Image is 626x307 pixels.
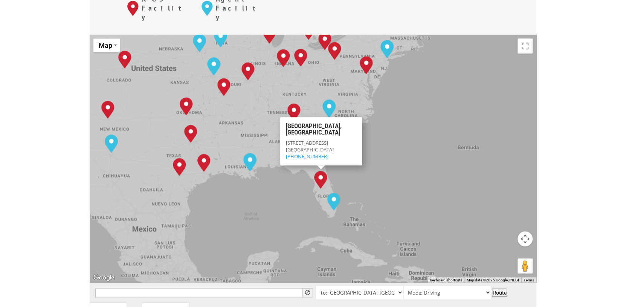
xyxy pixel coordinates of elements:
div: San Antonio, TX [173,158,186,176]
div: Lakeland, FL [314,171,327,189]
div: Elizabeth, NJ [380,40,394,58]
button:  [302,288,313,297]
button: Drag Pegman onto the map to open Street View [518,258,533,273]
div: Indianapolis, IN [277,49,290,67]
button: Route [492,289,507,297]
div: Des Moines, IA [214,29,227,47]
a: [PHONE_NUMBER] [286,153,328,160]
div: Cleveland, OH [318,32,331,50]
div: Pittsburgh, PA [328,42,341,60]
div: Houston, TX [197,154,211,172]
div: Omaha, NE [193,34,206,52]
span: [STREET_ADDRESS] [286,139,328,146]
div: Denver, CO [118,50,131,69]
div: Kansas City, MO [207,57,220,75]
span:  [305,290,310,295]
button: Change map style [93,38,120,52]
a: Open this area in Google Maps (opens a new window) [92,273,116,283]
span: Close [354,120,359,125]
img: Google [92,273,116,283]
div: El Paso, TX [105,134,118,153]
button: Toggle fullscreen view [518,38,533,53]
div: New Orleans, LA [243,153,257,171]
a: Terms [524,278,534,282]
div: Tunnel Hill, GA [287,103,301,121]
span: Map [99,41,112,49]
div: Charlotte, NC [322,99,336,118]
div: Oklahoma City, OK [180,97,193,115]
div: Baltimore, MD [360,56,373,74]
div: Springfield, MO [217,78,231,96]
div: Jacksonville, FL [315,149,328,167]
div: Miami, FL [327,192,340,211]
div: Dallas, TX [184,125,197,143]
div: St. Louis, MO [241,62,255,80]
h3: [GEOGRAPHIC_DATA], [GEOGRAPHIC_DATA] [286,122,356,139]
button: Keyboard shortcuts [430,278,462,283]
span: [GEOGRAPHIC_DATA] [286,146,334,153]
button: Map camera controls [518,231,533,246]
div: Albuquerque, NM [101,101,115,119]
div: Detroit, MI [302,22,315,40]
span: Map data ©2025 Google, INEGI [467,278,519,282]
div: Dayton, OH [294,49,307,67]
div: Chicago, IL [263,26,276,44]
